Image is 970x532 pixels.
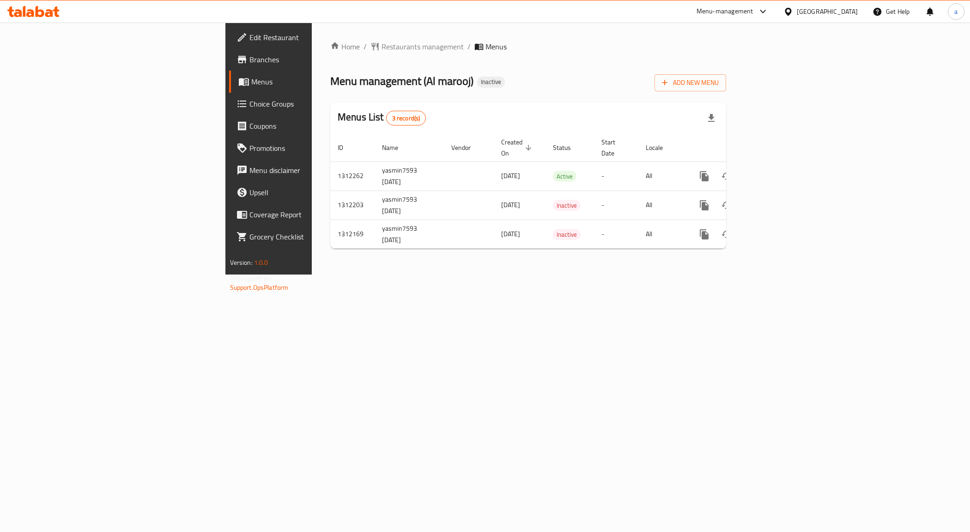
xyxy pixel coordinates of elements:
span: Edit Restaurant [249,32,380,43]
a: Coupons [229,115,388,137]
div: Menu-management [697,6,753,17]
button: more [693,165,715,187]
div: Export file [700,107,722,129]
span: Choice Groups [249,98,380,109]
h2: Menus List [338,110,426,126]
td: - [594,220,638,249]
td: All [638,191,686,220]
span: Coverage Report [249,209,380,220]
span: Vendor [451,142,483,153]
span: Grocery Checklist [249,231,380,242]
span: Status [553,142,583,153]
span: Restaurants management [382,41,464,52]
span: Get support on: [230,272,273,284]
a: Coverage Report [229,203,388,226]
a: Edit Restaurant [229,26,388,48]
span: 3 record(s) [387,114,426,123]
a: Menu disclaimer [229,159,388,181]
span: Inactive [553,200,581,211]
td: yasmin7593 [DATE] [375,220,444,249]
span: Active [553,171,576,182]
button: more [693,223,715,245]
td: All [638,161,686,191]
button: Change Status [715,194,738,216]
a: Promotions [229,137,388,159]
span: Menu disclaimer [249,165,380,176]
div: [GEOGRAPHIC_DATA] [797,6,858,17]
span: Promotions [249,143,380,154]
a: Choice Groups [229,93,388,115]
table: enhanced table [330,134,789,249]
span: [DATE] [501,228,520,240]
span: Menus [485,41,507,52]
span: Version: [230,257,253,269]
span: Coupons [249,120,380,132]
span: Menus [251,76,380,87]
span: Created On [501,137,534,159]
button: Add New Menu [655,74,726,91]
td: - [594,191,638,220]
span: Locale [646,142,675,153]
td: yasmin7593 [DATE] [375,161,444,191]
button: Change Status [715,223,738,245]
span: a [954,6,958,17]
span: Inactive [477,78,505,86]
td: yasmin7593 [DATE] [375,191,444,220]
span: Start Date [601,137,627,159]
a: Grocery Checklist [229,226,388,248]
span: ID [338,142,355,153]
button: Change Status [715,165,738,187]
span: Add New Menu [662,77,719,89]
nav: breadcrumb [330,41,726,52]
span: [DATE] [501,170,520,182]
a: Support.OpsPlatform [230,281,289,293]
span: Branches [249,54,380,65]
th: Actions [686,134,789,162]
span: Upsell [249,187,380,198]
span: Menu management ( Al marooj ) [330,71,473,91]
a: Restaurants management [370,41,464,52]
button: more [693,194,715,216]
a: Upsell [229,181,388,203]
span: Name [382,142,410,153]
td: - [594,161,638,191]
span: Inactive [553,229,581,240]
div: Inactive [477,77,505,88]
li: / [467,41,471,52]
div: Total records count [386,111,426,126]
span: [DATE] [501,199,520,211]
td: All [638,220,686,249]
a: Branches [229,48,388,71]
a: Menus [229,71,388,93]
span: 1.0.0 [254,257,268,269]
